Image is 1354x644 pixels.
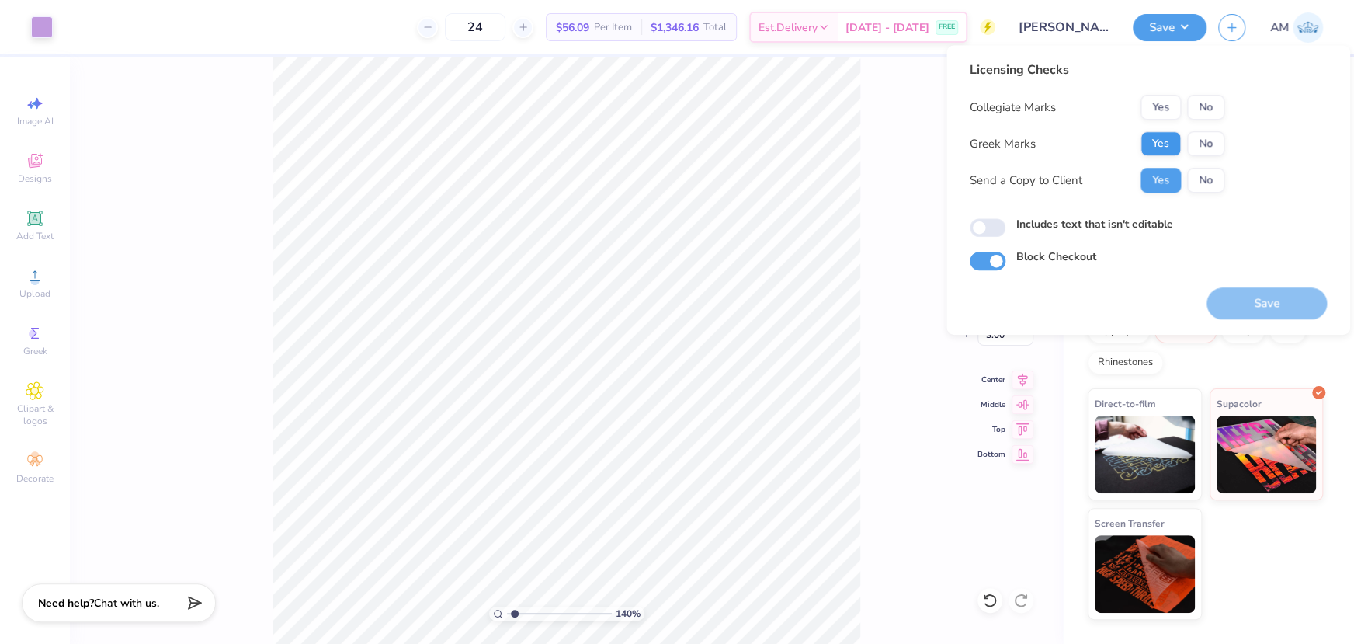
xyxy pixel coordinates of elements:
[1007,12,1121,43] input: Untitled Design
[1140,131,1181,156] button: Yes
[16,230,54,242] span: Add Text
[1140,168,1181,193] button: Yes
[17,115,54,127] span: Image AI
[977,374,1005,385] span: Center
[1140,95,1181,120] button: Yes
[845,19,929,36] span: [DATE] - [DATE]
[1016,216,1173,232] label: Includes text that isn't editable
[1095,515,1165,531] span: Screen Transfer
[1133,14,1206,41] button: Save
[556,19,589,36] span: $56.09
[94,596,159,611] span: Chat with us.
[1095,416,1195,493] img: Direct-to-film
[977,424,1005,435] span: Top
[1095,395,1156,412] span: Direct-to-film
[970,61,1224,79] div: Licensing Checks
[759,19,818,36] span: Est. Delivery
[1187,168,1224,193] button: No
[1095,535,1195,613] img: Screen Transfer
[19,287,50,300] span: Upload
[594,19,632,36] span: Per Item
[38,596,94,611] strong: Need help?
[939,22,955,33] span: FREE
[445,13,505,41] input: – –
[1270,12,1323,43] a: AM
[8,402,62,427] span: Clipart & logos
[1270,19,1289,37] span: AM
[1187,95,1224,120] button: No
[977,399,1005,410] span: Middle
[970,135,1036,153] div: Greek Marks
[970,172,1082,190] div: Send a Copy to Client
[703,19,727,36] span: Total
[1217,395,1262,412] span: Supacolor
[1088,351,1163,374] div: Rhinestones
[1187,131,1224,156] button: No
[18,172,52,185] span: Designs
[1293,12,1323,43] img: Arvi Mikhail Parcero
[1217,416,1317,493] img: Supacolor
[23,345,47,357] span: Greek
[16,472,54,485] span: Decorate
[977,449,1005,460] span: Bottom
[651,19,699,36] span: $1,346.16
[1016,249,1096,265] label: Block Checkout
[616,607,641,621] span: 140 %
[970,99,1056,116] div: Collegiate Marks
